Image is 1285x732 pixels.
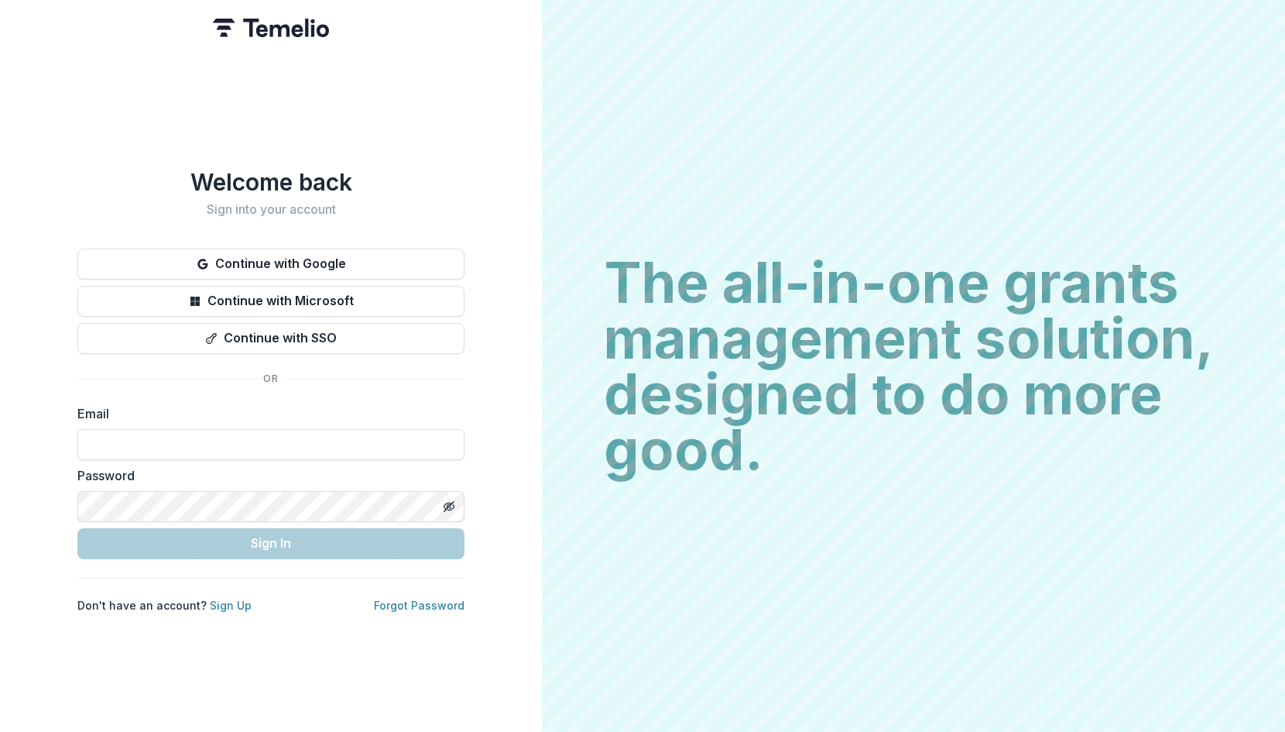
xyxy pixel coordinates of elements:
button: Continue with SSO [77,323,464,354]
button: Toggle password visibility [437,494,461,519]
img: Temelio [213,19,329,37]
button: Continue with Google [77,249,464,280]
a: Sign Up [210,599,252,612]
p: Don't have an account? [77,597,252,613]
label: Password [77,466,455,485]
button: Continue with Microsoft [77,286,464,317]
a: Forgot Password [374,599,464,612]
label: Email [77,404,455,423]
button: Sign In [77,528,464,559]
h1: Welcome back [77,168,464,196]
h2: Sign into your account [77,202,464,217]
